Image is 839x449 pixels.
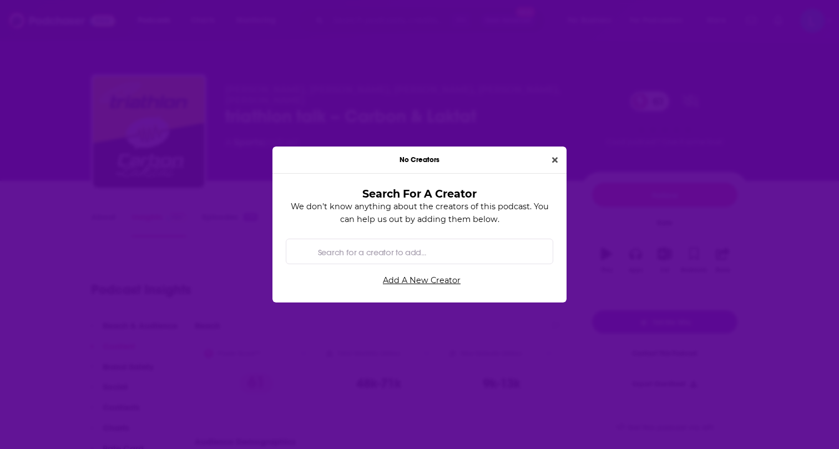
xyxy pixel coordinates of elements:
[314,239,544,264] input: Search for a creator to add...
[286,239,553,264] div: Search by entity type
[286,200,553,225] p: We don't know anything about the creators of this podcast. You can help us out by adding them below.
[304,187,535,200] h3: Search For A Creator
[548,154,562,167] button: Close
[290,271,553,289] a: Add A New Creator
[272,147,567,174] div: No Creators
